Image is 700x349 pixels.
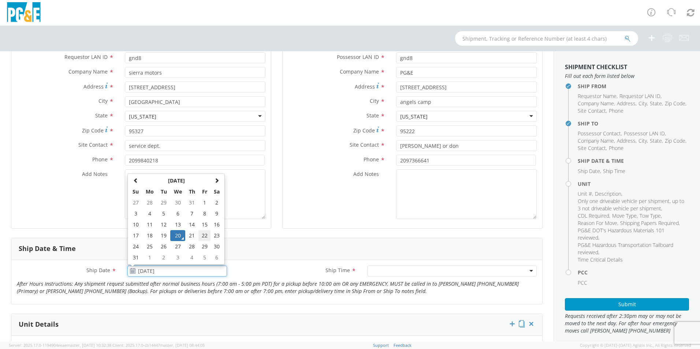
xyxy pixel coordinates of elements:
[578,219,618,227] li: ,
[95,112,108,119] span: State
[211,208,223,219] td: 9
[157,197,170,208] td: 29
[640,212,661,219] span: Tow Type
[86,267,110,274] span: Ship Date
[185,197,198,208] td: 31
[185,230,198,241] td: 21
[624,130,666,137] li: ,
[142,175,211,186] th: Select Month
[619,93,662,100] li: ,
[578,100,614,107] span: Company Name
[129,208,142,219] td: 3
[650,137,663,145] li: ,
[170,186,186,197] th: We
[578,270,689,275] h4: PCC
[133,178,138,183] span: Previous Month
[578,168,601,175] li: ,
[198,252,211,263] td: 5
[578,212,610,219] li: ,
[578,137,614,144] span: Company Name
[185,208,198,219] td: 7
[620,219,679,226] span: Shipping Papers Required
[142,241,157,252] td: 25
[617,100,636,107] span: Address
[198,186,211,197] th: Fr
[565,72,689,80] span: Fill out each form listed below
[640,212,662,219] li: ,
[170,241,186,252] td: 27
[355,83,375,90] span: Address
[373,342,389,348] a: Support
[142,252,157,263] td: 1
[170,252,186,263] td: 3
[578,107,606,114] span: Site Contact
[211,230,223,241] td: 23
[364,156,379,163] span: Phone
[353,170,379,177] span: Add Notes
[170,208,186,219] td: 6
[83,83,104,90] span: Address
[185,219,198,230] td: 14
[578,190,592,197] span: Unit #
[129,252,142,263] td: 31
[9,342,111,348] span: Server: 2025.17.0-1194904eeae
[650,100,663,107] li: ,
[170,230,186,241] td: 20
[400,113,428,120] div: [US_STATE]
[578,100,615,107] li: ,
[112,342,205,348] span: Client: 2025.17.0-cb14447
[129,186,142,197] th: Su
[142,186,157,197] th: Mo
[617,137,637,145] li: ,
[578,145,606,151] span: Site Contact
[129,230,142,241] td: 17
[620,219,680,227] li: ,
[370,97,379,104] span: City
[17,280,519,294] i: After Hours Instructions: Any shipment request submitted after normal business hours (7:00 am - 5...
[198,197,211,208] td: 1
[578,158,689,164] h4: Ship Date & Time
[578,137,615,145] li: ,
[92,156,108,163] span: Phone
[211,219,223,230] td: 16
[665,100,686,107] li: ,
[619,93,660,100] span: Requestor LAN ID
[609,107,623,114] span: Phone
[578,93,618,100] li: ,
[142,230,157,241] td: 18
[64,53,108,60] span: Requestor LAN ID
[129,241,142,252] td: 24
[82,127,104,134] span: Zip Code
[665,137,686,145] li: ,
[325,267,350,274] span: Ship Time
[617,100,637,107] li: ,
[578,130,621,137] span: Possessor Contact
[214,178,219,183] span: Next Month
[211,197,223,208] td: 2
[578,198,684,212] span: Only one driveable vehicle per shipment, up to 3 not driveable vehicle per shipment
[595,190,621,197] span: Description
[185,241,198,252] td: 28
[612,212,637,219] span: Move Type
[198,219,211,230] td: 15
[157,241,170,252] td: 26
[19,245,76,252] h3: Ship Date & Time
[638,100,648,107] li: ,
[185,186,198,197] th: Th
[366,112,379,119] span: State
[578,181,689,187] h4: Unit
[211,241,223,252] td: 30
[129,219,142,230] td: 10
[142,197,157,208] td: 28
[198,230,211,241] td: 22
[211,252,223,263] td: 6
[82,170,108,177] span: Add Notes
[638,100,647,107] span: City
[198,208,211,219] td: 8
[157,219,170,230] td: 12
[394,342,412,348] a: Feedback
[638,137,648,145] li: ,
[157,230,170,241] td: 19
[578,227,664,241] span: PG&E DOT's Hazardous Materials 101 reviewed
[129,113,156,120] div: [US_STATE]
